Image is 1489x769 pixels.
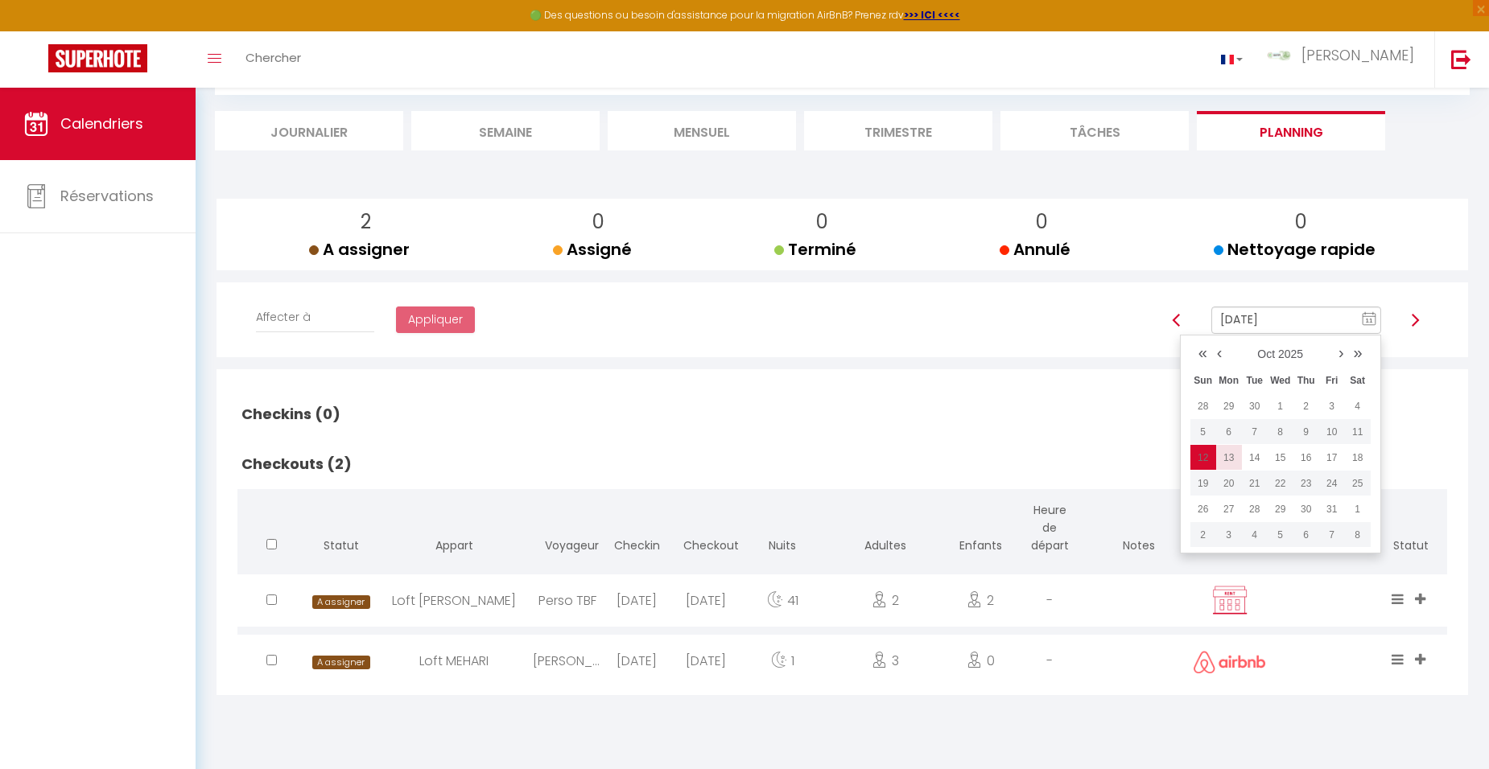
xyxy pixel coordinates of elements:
li: Semaine [411,111,600,150]
td: Oct 04, 2025 [1345,393,1371,419]
img: airbnb2.png [1194,651,1266,674]
td: Oct 07, 2025 [1242,419,1268,445]
a: Oct [1257,347,1275,360]
th: Fri [1319,368,1345,393]
th: Checkin [602,489,671,570]
td: Oct 02, 2025 [1293,393,1319,419]
span: Calendriers [60,113,143,134]
img: arrow-left3.svg [1170,314,1183,327]
div: [DATE] [671,574,740,627]
span: Assigné [553,238,632,261]
td: Oct 14, 2025 [1242,445,1268,471]
td: Oct 21, 2025 [1242,471,1268,496]
th: Sat [1345,368,1371,393]
td: Nov 07, 2025 [1319,522,1345,548]
td: Oct 01, 2025 [1268,393,1293,419]
img: ... [1267,51,1291,60]
li: Journalier [215,111,403,150]
span: Terminé [774,238,856,261]
span: A assigner [312,595,370,609]
td: Oct 22, 2025 [1268,471,1293,496]
td: Oct 29, 2025 [1268,496,1293,522]
td: Oct 13, 2025 [1216,445,1242,471]
th: Thu [1293,368,1319,393]
span: A assigner [312,656,370,669]
th: Heure de départ [1015,489,1084,570]
div: 2 [946,574,1015,627]
td: Nov 08, 2025 [1345,522,1371,548]
td: Oct 12, 2025 [1190,445,1216,471]
th: Checkout [671,489,740,570]
td: Sep 29, 2025 [1216,393,1242,419]
td: Oct 28, 2025 [1242,496,1268,522]
td: Oct 09, 2025 [1293,419,1319,445]
td: Nov 03, 2025 [1216,522,1242,548]
div: [PERSON_NAME] [533,635,602,687]
img: arrow-right3.svg [1409,314,1421,327]
td: Nov 05, 2025 [1268,522,1293,548]
span: Nettoyage rapide [1214,238,1376,261]
p: 0 [1227,207,1376,237]
td: Nov 02, 2025 [1190,522,1216,548]
td: Sep 30, 2025 [1242,393,1268,419]
div: [DATE] [602,574,671,627]
td: Oct 10, 2025 [1319,419,1345,445]
img: rent.png [1210,585,1250,615]
td: Nov 01, 2025 [1345,496,1371,522]
td: Oct 27, 2025 [1216,496,1242,522]
td: Oct 31, 2025 [1319,496,1345,522]
div: [DATE] [671,635,740,687]
td: Oct 20, 2025 [1216,471,1242,496]
th: Mon [1216,368,1242,393]
img: Super Booking [48,44,147,72]
span: Appart [435,537,473,553]
h2: Checkouts (2) [237,439,1447,489]
span: A assigner [309,238,410,261]
div: 1 [740,635,825,687]
div: 41 [740,574,825,627]
p: 0 [1013,207,1070,237]
a: ... [PERSON_NAME] [1255,31,1434,88]
th: Notes [1084,489,1193,570]
p: 2 [322,207,410,237]
button: Appliquer [396,306,475,334]
td: Oct 06, 2025 [1216,419,1242,445]
td: Sep 28, 2025 [1190,393,1216,419]
div: - [1015,574,1084,627]
td: Oct 11, 2025 [1345,419,1371,445]
span: Annulé [1000,238,1070,261]
a: ‹ [1212,340,1227,364]
td: Nov 04, 2025 [1242,522,1268,548]
span: [PERSON_NAME] [1301,45,1414,65]
li: Mensuel [608,111,796,150]
td: Nov 06, 2025 [1293,522,1319,548]
a: Chercher [233,31,313,88]
span: Statut [324,537,359,553]
a: » [1349,340,1367,364]
th: Statut [1375,489,1447,570]
p: 0 [787,207,856,237]
td: Oct 24, 2025 [1319,471,1345,496]
div: Loft MEHARI [376,635,533,687]
text: 11 [1365,317,1373,324]
input: Select Date [1211,306,1381,334]
th: Voyageur [533,489,602,570]
td: Oct 19, 2025 [1190,471,1216,496]
td: Oct 16, 2025 [1293,445,1319,471]
td: Oct 08, 2025 [1268,419,1293,445]
div: Perso TBF [533,574,602,627]
div: Loft [PERSON_NAME] [376,574,533,627]
td: Oct 23, 2025 [1293,471,1319,496]
a: 2025 [1278,347,1303,360]
td: Oct 03, 2025 [1319,393,1345,419]
li: Trimestre [804,111,992,150]
th: Tue [1242,368,1268,393]
div: 3 [825,635,946,687]
td: Oct 26, 2025 [1190,496,1216,522]
li: Tâches [1000,111,1189,150]
th: Enfants [946,489,1015,570]
td: Oct 25, 2025 [1345,471,1371,496]
div: - [1015,635,1084,687]
a: >>> ICI <<<< [904,8,960,22]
